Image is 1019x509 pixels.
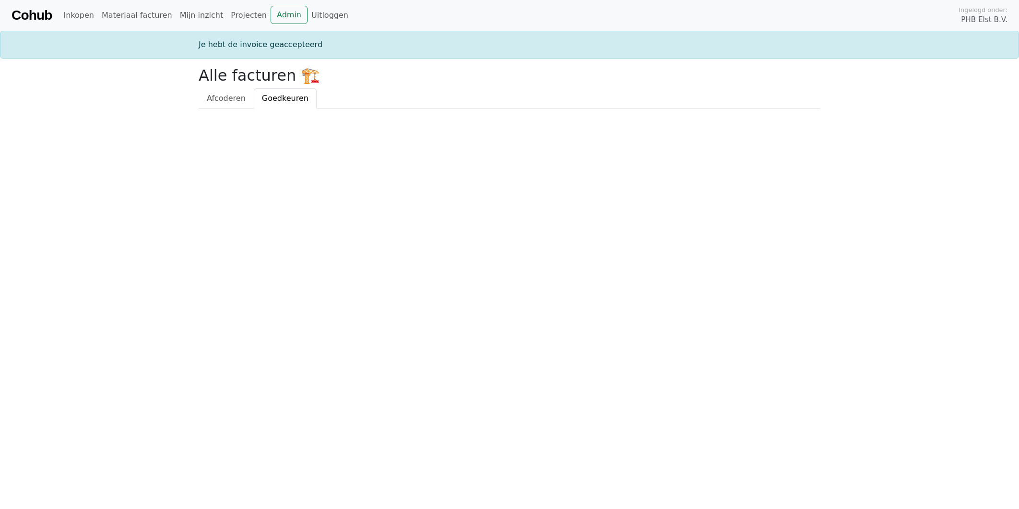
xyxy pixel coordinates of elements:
[98,6,176,25] a: Materiaal facturen
[59,6,97,25] a: Inkopen
[959,5,1007,14] span: Ingelogd onder:
[207,94,246,103] span: Afcoderen
[176,6,227,25] a: Mijn inzicht
[271,6,308,24] a: Admin
[193,39,826,50] div: Je hebt de invoice geaccepteerd
[308,6,352,25] a: Uitloggen
[227,6,271,25] a: Projecten
[199,66,820,85] h2: Alle facturen 🏗️
[262,94,308,103] span: Goedkeuren
[254,88,317,109] a: Goedkeuren
[12,4,52,27] a: Cohub
[199,88,254,109] a: Afcoderen
[961,14,1007,25] span: PHB Elst B.V.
